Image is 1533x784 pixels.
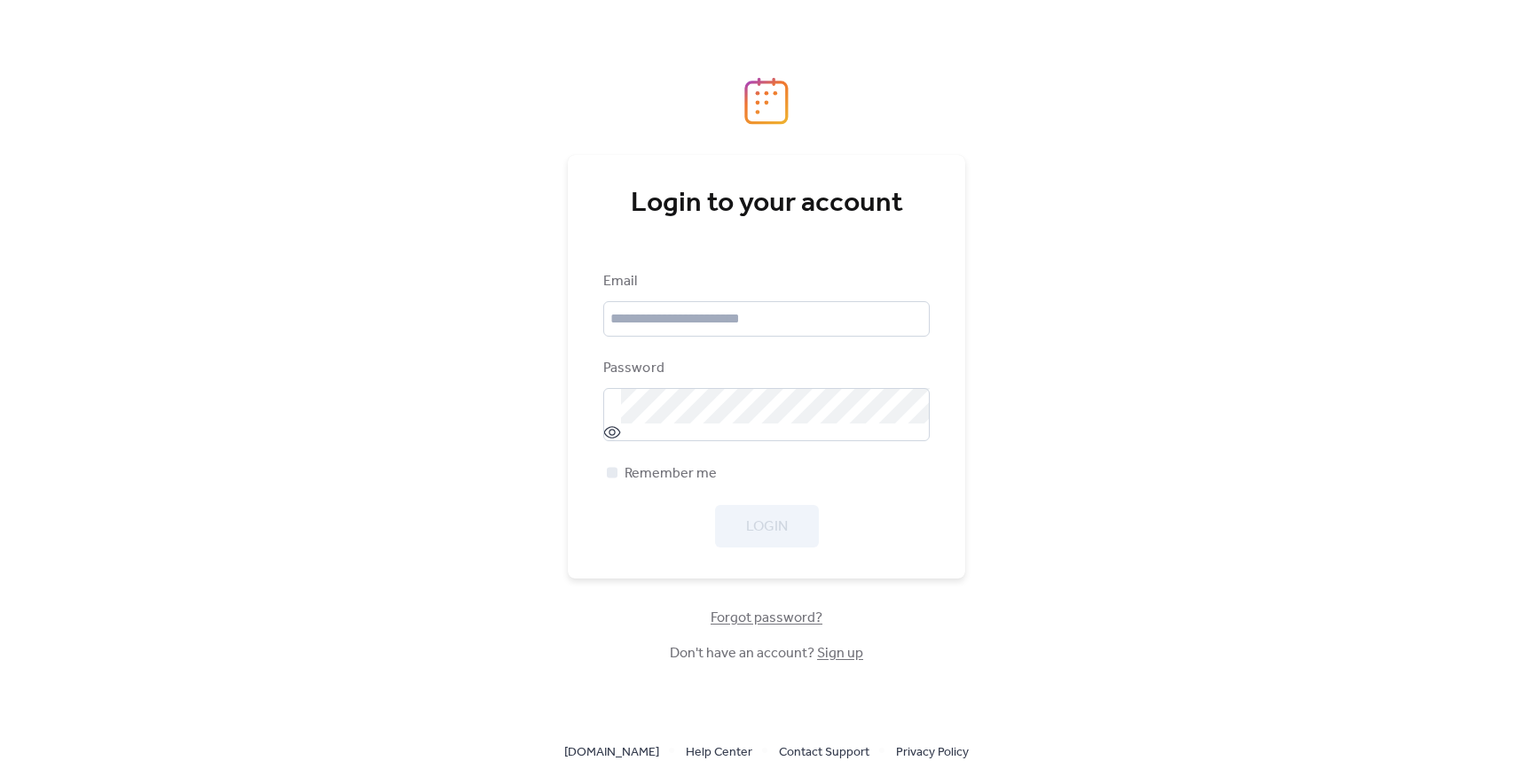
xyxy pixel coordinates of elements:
span: Help Center [686,742,752,764]
span: Privacy Policy [896,742,969,764]
a: Forgot password? [711,613,822,623]
div: Login to your account [603,186,930,221]
span: [DOMAIN_NAME] [564,742,659,764]
span: Contact Support [779,742,869,764]
a: Contact Support [779,741,869,763]
span: Don't have an account? [670,643,863,664]
span: Remember me [625,463,717,485]
div: Password [603,358,926,379]
img: logo [744,77,789,125]
a: Sign up [817,640,863,667]
a: [DOMAIN_NAME] [564,741,659,763]
a: Help Center [686,741,752,763]
a: Privacy Policy [896,741,969,763]
span: Forgot password? [711,608,822,629]
div: Email [603,271,926,292]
